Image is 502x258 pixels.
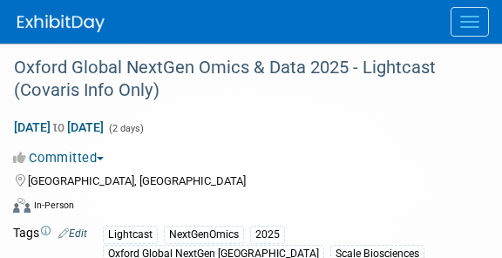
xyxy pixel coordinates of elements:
div: Oxford Global NextGen Omics & Data 2025 - Lightcast (Covaris Info Only) [8,52,467,105]
div: NextGenOmics [164,226,244,244]
span: to [51,120,67,134]
button: Menu [451,7,489,37]
span: [DATE] [DATE] [13,119,105,135]
div: Event Format [13,195,467,221]
img: Format-Inperson.png [13,198,31,212]
div: Lightcast [103,226,158,244]
span: [GEOGRAPHIC_DATA], [GEOGRAPHIC_DATA] [28,174,246,187]
span: (2 days) [107,123,144,134]
a: Edit [58,227,87,240]
button: Committed [13,149,111,167]
img: ExhibitDay [17,15,105,32]
div: In-Person [33,199,74,212]
div: 2025 [250,226,285,244]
